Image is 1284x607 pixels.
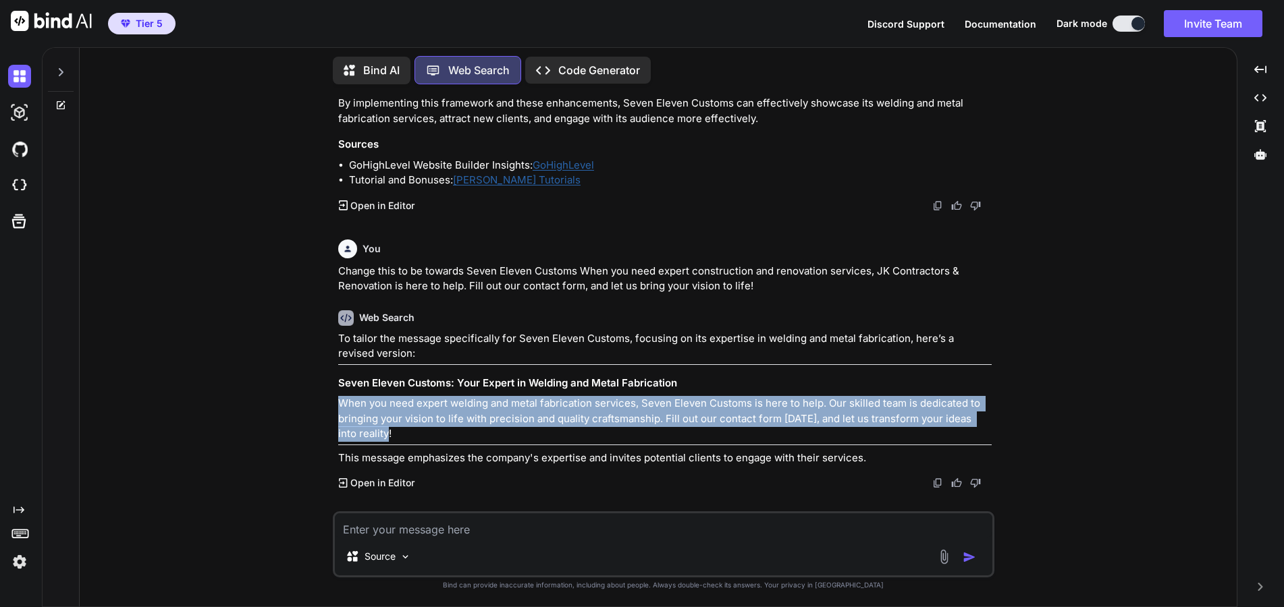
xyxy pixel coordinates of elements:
[970,478,981,488] img: dislike
[365,550,396,563] p: Source
[338,331,992,362] p: To tailor the message specifically for Seven Eleven Customs, focusing on its expertise in welding...
[350,199,414,212] p: Open in Editor
[8,101,31,124] img: darkAi-studio
[558,62,640,78] p: Code Generator
[970,200,981,211] img: dislike
[867,17,944,31] button: Discord Support
[400,551,411,562] img: Pick Models
[932,478,943,488] img: copy
[1056,17,1107,30] span: Dark mode
[8,65,31,88] img: darkChat
[867,18,944,30] span: Discord Support
[8,138,31,161] img: githubDark
[11,11,92,31] img: Bind AI
[338,396,992,442] p: When you need expert welding and metal fabrication services, Seven Eleven Customs is here to help...
[448,62,510,78] p: Web Search
[363,62,400,78] p: Bind AI
[338,96,992,126] p: By implementing this framework and these enhancements, Seven Eleven Customs can effectively showc...
[136,17,163,30] span: Tier 5
[121,20,130,28] img: premium
[338,451,992,466] p: This message emphasizes the company's expertise and invites potential clients to engage with thei...
[951,200,962,211] img: like
[349,158,992,173] li: GoHighLevel Website Builder Insights:
[363,242,381,256] h6: You
[108,13,176,34] button: premiumTier 5
[8,550,31,573] img: settings
[359,311,414,324] h6: Web Search
[965,18,1036,30] span: Documentation
[338,137,992,152] h3: Sources
[338,264,992,294] p: Change this to be towards Seven Eleven Customs When you need expert construction and renovation s...
[963,550,976,564] img: icon
[936,549,952,565] img: attachment
[453,173,581,186] a: [PERSON_NAME] Tutorials
[349,173,992,188] li: Tutorial and Bonuses:
[951,478,962,488] img: like
[350,476,414,490] p: Open in Editor
[1164,10,1262,37] button: Invite Team
[333,580,994,590] p: Bind can provide inaccurate information, including about people. Always double-check its answers....
[8,174,31,197] img: cloudideIcon
[533,158,594,171] a: GoHighLevel
[932,200,943,211] img: copy
[338,376,992,391] h3: Seven Eleven Customs: Your Expert in Welding and Metal Fabrication
[965,17,1036,31] button: Documentation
